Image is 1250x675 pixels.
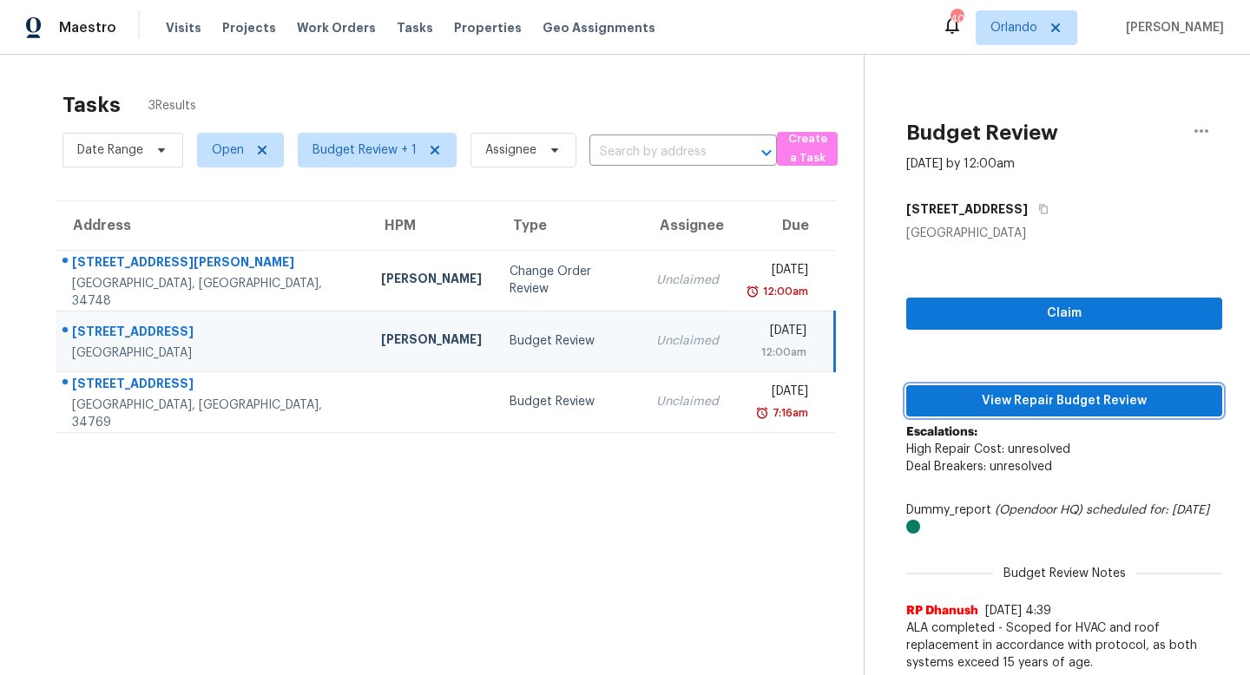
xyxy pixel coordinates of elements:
[754,141,779,165] button: Open
[906,602,978,619] span: RP Dhanush
[1119,19,1224,36] span: [PERSON_NAME]
[510,263,628,298] div: Change Order Review
[747,322,806,344] div: [DATE]
[920,303,1208,324] span: Claim
[312,141,417,159] span: Budget Review + 1
[906,155,1015,173] div: [DATE] by 12:00am
[72,396,353,431] div: [GEOGRAPHIC_DATA], [GEOGRAPHIC_DATA], 34769
[786,129,829,169] span: Create a Task
[993,565,1136,582] span: Budget Review Notes
[77,141,143,159] span: Date Range
[733,201,835,250] th: Due
[746,283,760,300] img: Overdue Alarm Icon
[1028,193,1051,225] button: Copy Address
[906,200,1028,218] h5: [STREET_ADDRESS]
[906,225,1222,242] div: [GEOGRAPHIC_DATA]
[510,332,628,350] div: Budget Review
[72,253,353,275] div: [STREET_ADDRESS][PERSON_NAME]
[642,201,733,250] th: Assignee
[906,461,1052,473] span: Deal Breakers: unresolved
[56,201,367,250] th: Address
[906,619,1222,672] span: ALA completed - Scoped for HVAC and roof replacement in accordance with protocol, as both systems...
[760,283,808,300] div: 12:00am
[381,270,482,292] div: [PERSON_NAME]
[212,141,244,159] span: Open
[777,132,838,166] button: Create a Task
[543,19,655,36] span: Geo Assignments
[496,201,642,250] th: Type
[72,275,353,310] div: [GEOGRAPHIC_DATA], [GEOGRAPHIC_DATA], 34748
[747,383,808,404] div: [DATE]
[485,141,536,159] span: Assignee
[166,19,201,36] span: Visits
[297,19,376,36] span: Work Orders
[951,10,963,28] div: 40
[367,201,496,250] th: HPM
[656,332,719,350] div: Unclaimed
[769,404,808,422] div: 7:16am
[906,501,1222,536] div: Dummy_report
[454,19,522,36] span: Properties
[222,19,276,36] span: Projects
[906,385,1222,417] button: View Repair Budget Review
[72,344,353,362] div: [GEOGRAPHIC_DATA]
[510,393,628,410] div: Budget Review
[906,124,1058,141] h2: Budget Review
[72,375,353,396] div: [STREET_ADDRESS]
[985,605,1051,617] span: [DATE] 4:39
[381,331,482,352] div: [PERSON_NAME]
[59,19,116,36] span: Maestro
[148,97,196,115] span: 3 Results
[62,96,121,114] h2: Tasks
[920,390,1208,412] span: View Repair Budget Review
[747,344,806,361] div: 12:00am
[656,393,719,410] div: Unclaimed
[747,261,808,283] div: [DATE]
[906,426,977,438] b: Escalations:
[755,404,769,422] img: Overdue Alarm Icon
[995,504,1082,516] i: (Opendoor HQ)
[72,323,353,344] div: [STREET_ADDRESS]
[906,443,1070,455] span: High Repair Cost: unresolved
[656,272,719,289] div: Unclaimed
[990,19,1037,36] span: Orlando
[906,298,1222,330] button: Claim
[1086,504,1209,516] i: scheduled for: [DATE]
[589,139,728,166] input: Search by address
[397,22,433,34] span: Tasks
